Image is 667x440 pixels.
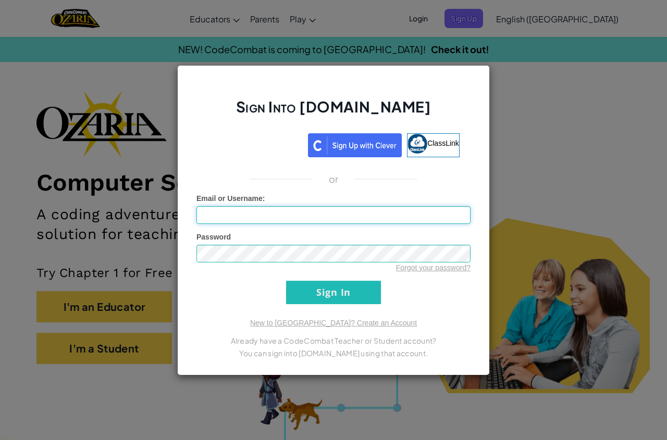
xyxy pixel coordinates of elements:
[196,193,265,204] label: :
[196,347,471,359] p: You can sign into [DOMAIN_NAME] using that account.
[196,334,471,347] p: Already have a CodeCombat Teacher or Student account?
[250,319,417,327] a: New to [GEOGRAPHIC_DATA]? Create an Account
[202,132,308,155] iframe: Sign in with Google Button
[329,173,339,185] p: or
[286,281,381,304] input: Sign In
[396,263,471,272] a: Forgot your password?
[196,233,231,241] span: Password
[196,194,263,203] span: Email or Username
[308,133,402,157] img: clever_sso_button@2x.png
[196,97,471,127] h2: Sign Into [DOMAIN_NAME]
[407,134,427,154] img: classlink-logo-small.png
[427,139,459,147] span: ClassLink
